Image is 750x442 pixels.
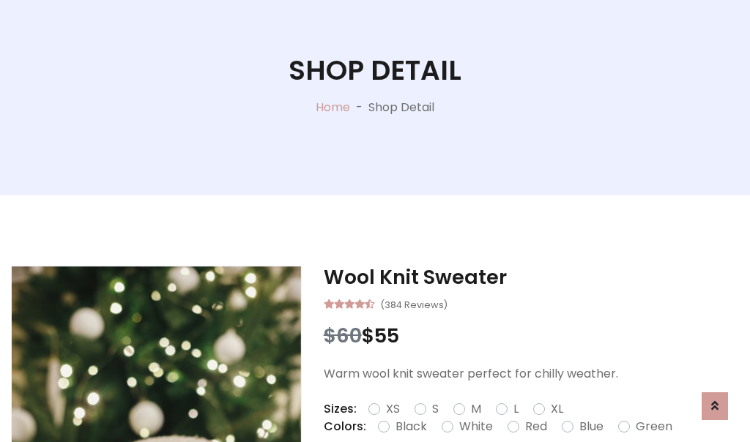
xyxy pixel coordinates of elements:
[324,418,366,435] p: Colors:
[396,418,427,435] label: Black
[324,365,739,383] p: Warm wool knit sweater perfect for chilly weather.
[324,324,739,348] h3: $
[324,322,362,349] span: $60
[289,54,461,87] h1: Shop Detail
[380,295,448,312] small: (384 Reviews)
[368,99,434,116] p: Shop Detail
[513,400,519,418] label: L
[374,322,399,349] span: 55
[471,400,481,418] label: M
[350,99,368,116] p: -
[432,400,439,418] label: S
[551,400,563,418] label: XL
[525,418,547,435] label: Red
[324,266,739,289] h3: Wool Knit Sweater
[459,418,493,435] label: White
[636,418,672,435] label: Green
[386,400,400,418] label: XS
[316,99,350,116] a: Home
[579,418,604,435] label: Blue
[324,400,357,418] p: Sizes:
